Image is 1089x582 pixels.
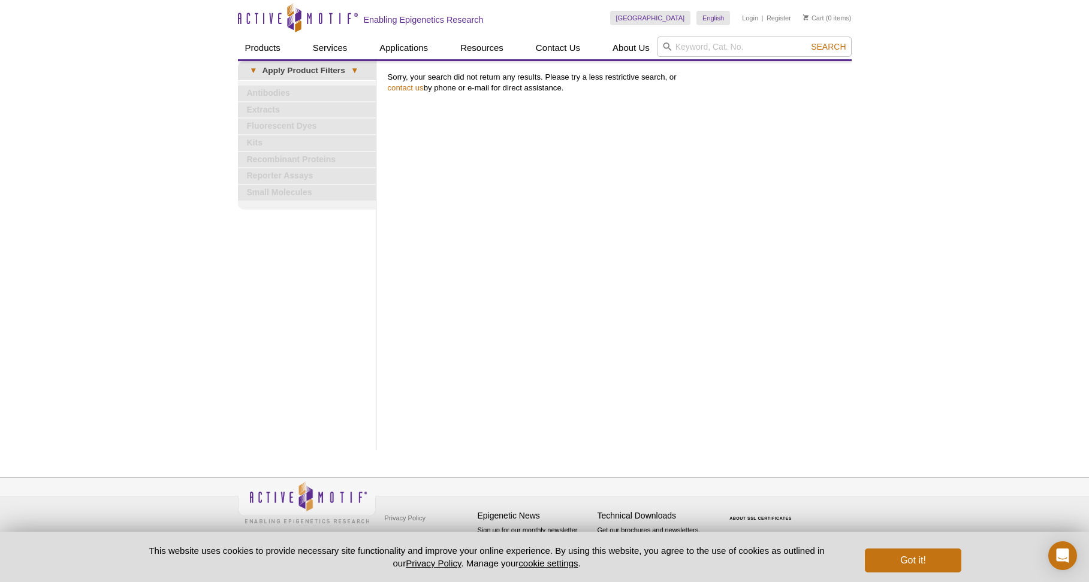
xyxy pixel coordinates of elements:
[238,61,376,80] a: ▾Apply Product Filters▾
[238,119,376,134] a: Fluorescent Dyes
[478,525,592,566] p: Sign up for our monthly newsletter highlighting recent publications in the field of epigenetics.
[803,14,824,22] a: Cart
[803,14,809,20] img: Your Cart
[345,65,364,76] span: ▾
[610,11,691,25] a: [GEOGRAPHIC_DATA]
[453,37,511,59] a: Resources
[657,37,852,57] input: Keyword, Cat. No.
[807,41,849,52] button: Search
[306,37,355,59] a: Services
[238,185,376,201] a: Small Molecules
[388,83,424,92] a: contact us
[803,11,852,25] li: (0 items)
[372,37,435,59] a: Applications
[238,152,376,168] a: Recombinant Proteins
[364,14,484,25] h2: Enabling Epigenetics Research
[729,516,792,520] a: ABOUT SSL CERTIFICATES
[598,511,711,521] h4: Technical Downloads
[388,72,846,93] p: Sorry, your search did not return any results. Please try a less restrictive search, or by phone ...
[717,499,807,525] table: Click to Verify - This site chose Symantec SSL for secure e-commerce and confidential communicati...
[696,11,730,25] a: English
[128,544,846,569] p: This website uses cookies to provide necessary site functionality and improve your online experie...
[742,14,758,22] a: Login
[811,42,846,51] span: Search
[865,548,961,572] button: Got it!
[598,525,711,556] p: Get our brochures and newsletters, or request them by mail.
[244,65,263,76] span: ▾
[382,527,445,545] a: Terms & Conditions
[406,558,461,568] a: Privacy Policy
[238,102,376,118] a: Extracts
[238,37,288,59] a: Products
[518,558,578,568] button: cookie settings
[529,37,587,59] a: Contact Us
[1048,541,1077,570] div: Open Intercom Messenger
[238,86,376,101] a: Antibodies
[382,509,429,527] a: Privacy Policy
[238,135,376,151] a: Kits
[605,37,657,59] a: About Us
[767,14,791,22] a: Register
[762,11,764,25] li: |
[478,511,592,521] h4: Epigenetic News
[238,168,376,184] a: Reporter Assays
[238,478,376,526] img: Active Motif,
